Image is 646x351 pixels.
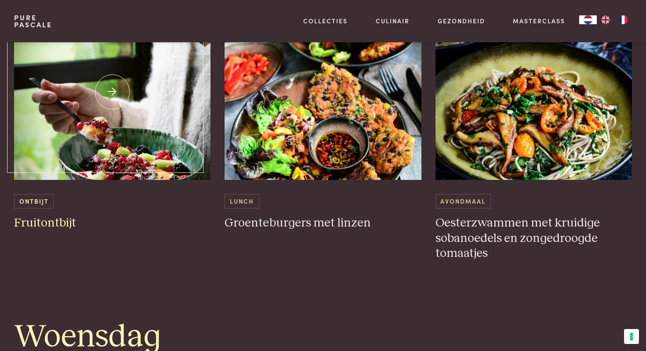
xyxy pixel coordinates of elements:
[14,194,54,208] span: Ontbijt
[597,15,632,24] ul: Language list
[438,16,485,26] a: Gezondheid
[597,15,614,24] a: EN
[303,16,348,26] a: Collecties
[436,216,632,261] h3: Oesterzwammen met kruidige sobanoedels en zongedroogde tomaatjes
[436,4,632,180] img: Oesterzwammen met kruidige sobanoedels en zongedroogde tomaatjes
[225,4,421,180] img: Groenteburgers met linzen
[436,194,491,208] span: Avondmaal
[14,4,211,231] a: Fruitontbijt Ontbijt Fruitontbijt
[225,194,259,208] span: Lunch
[579,15,632,24] aside: Language selected: Nederlands
[225,216,421,231] h3: Groenteburgers met linzen
[14,216,211,231] h3: Fruitontbijt
[225,4,421,231] a: Groenteburgers met linzen Lunch Groenteburgers met linzen
[614,15,632,24] a: FR
[513,16,565,26] a: Masterclass
[624,329,639,344] button: Uw voorkeuren voor toestemming voor trackingtechnologieën
[579,15,597,24] div: Language
[579,15,597,24] a: NL
[436,4,632,261] a: Oesterzwammen met kruidige sobanoedels en zongedroogde tomaatjes Avondmaal Oesterzwammen met krui...
[14,4,211,180] img: Fruitontbijt
[14,14,52,28] a: PurePascale
[376,16,410,26] a: Culinair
